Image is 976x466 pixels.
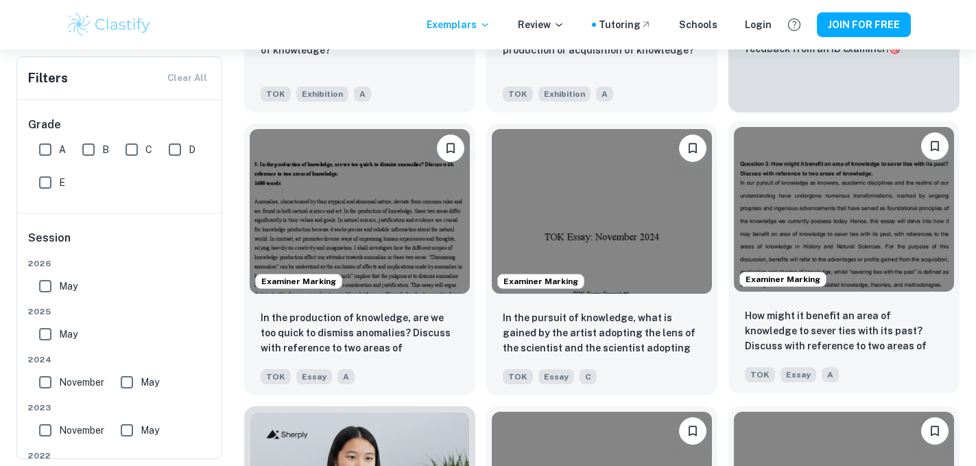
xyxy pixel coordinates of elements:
[580,369,597,384] span: C
[59,175,65,190] span: E
[59,423,104,438] span: November
[59,327,78,342] span: May
[244,124,475,396] a: Examiner MarkingPlease log in to bookmark exemplarsIn the production of knowledge, are we too qui...
[59,142,66,157] span: A
[518,17,564,32] p: Review
[599,17,652,32] a: Tutoring
[734,127,954,292] img: TOK Essay example thumbnail: How might it benefit an area of knowledg
[66,11,153,38] img: Clastify logo
[921,132,949,160] button: Please log in to bookmark exemplars
[28,257,212,270] span: 2026
[745,367,775,382] span: TOK
[437,135,464,162] button: Please log in to bookmark exemplars
[745,308,943,355] p: How might it benefit an area of knowledge to sever ties with its past? Discuss with reference to ...
[538,86,591,102] span: Exhibition
[492,129,712,294] img: TOK Essay example thumbnail: In the pursuit of knowledge, what is gai
[679,417,706,445] button: Please log in to bookmark exemplars
[28,69,68,88] h6: Filters
[740,273,826,286] span: Examiner Marking
[296,369,332,384] span: Essay
[503,86,533,102] span: TOK
[102,142,109,157] span: B
[28,401,212,414] span: 2023
[141,375,159,390] span: May
[59,279,78,294] span: May
[503,369,533,384] span: TOK
[189,142,195,157] span: D
[781,367,816,382] span: Essay
[337,369,355,384] span: A
[679,17,717,32] a: Schools
[145,142,152,157] span: C
[256,275,342,288] span: Examiner Marking
[921,417,949,445] button: Please log in to bookmark exemplars
[354,86,371,102] span: A
[28,230,212,257] h6: Session
[817,12,911,37] button: JOIN FOR FREE
[822,367,839,382] span: A
[59,375,104,390] span: November
[503,310,701,357] p: In the pursuit of knowledge, what is gained by the artist adopting the lens of the scientist and ...
[679,135,706,162] button: Please log in to bookmark exemplars
[296,86,348,102] span: Exhibition
[141,423,159,438] span: May
[261,310,459,357] p: In the production of knowledge, are we too quick to dismiss anomalies? Discuss with reference to ...
[745,17,772,32] a: Login
[28,353,212,366] span: 2024
[596,86,613,102] span: A
[28,117,212,133] h6: Grade
[783,13,806,36] button: Help and Feedback
[498,275,584,288] span: Examiner Marking
[250,129,470,294] img: TOK Essay example thumbnail: In the production of knowledge, are we t
[728,124,960,396] a: Examiner MarkingPlease log in to bookmark exemplarsHow might it benefit an area of knowledge to s...
[261,369,291,384] span: TOK
[486,124,717,396] a: Examiner MarkingPlease log in to bookmark exemplarsIn the pursuit of knowledge, what is gained by...
[261,86,291,102] span: TOK
[28,305,212,318] span: 2025
[889,43,901,54] span: 🎯
[28,450,212,462] span: 2022
[427,17,490,32] p: Exemplars
[538,369,574,384] span: Essay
